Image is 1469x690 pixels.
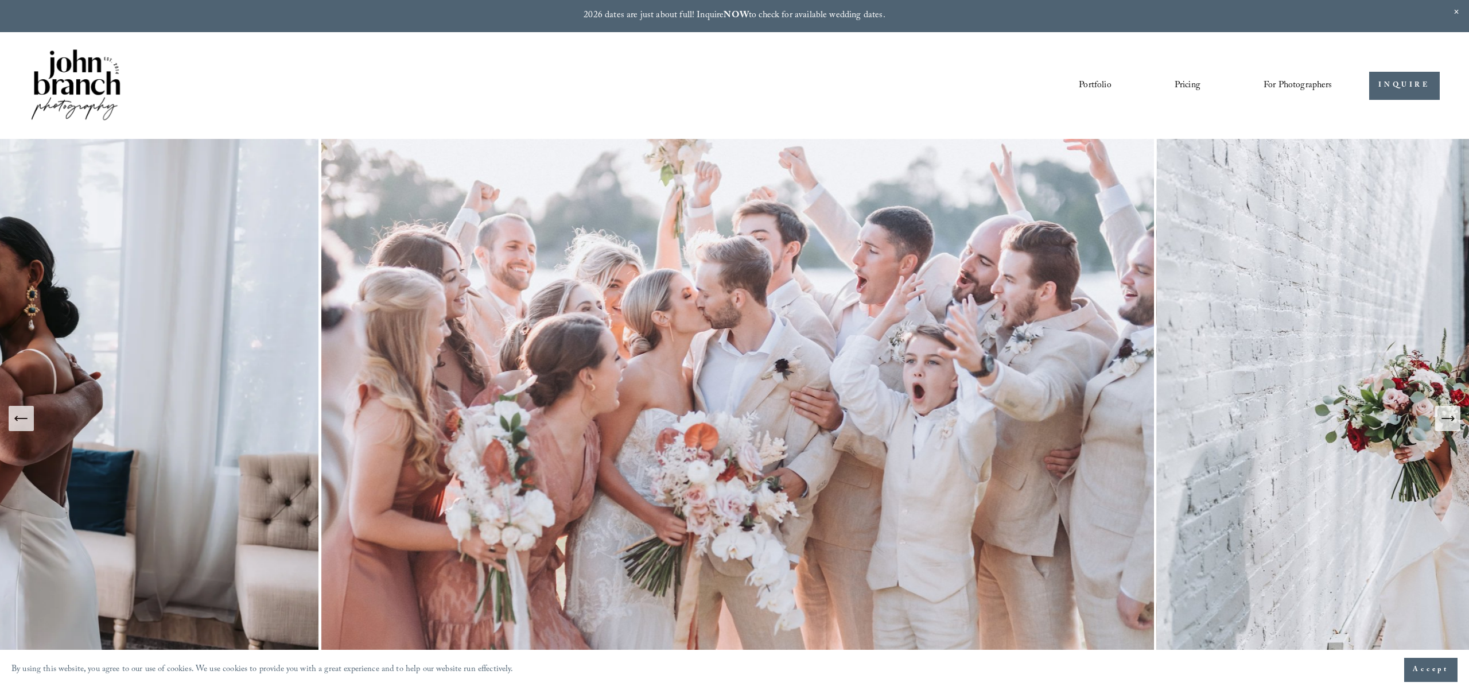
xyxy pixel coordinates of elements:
button: Accept [1404,658,1458,682]
span: Accept [1413,664,1449,676]
span: For Photographers [1264,77,1332,95]
button: Previous Slide [9,406,34,431]
img: John Branch IV Photography [29,47,122,125]
a: INQUIRE [1369,72,1440,100]
a: Portfolio [1079,76,1111,95]
a: Pricing [1175,76,1200,95]
a: folder dropdown [1264,76,1332,95]
button: Next Slide [1435,406,1460,431]
p: By using this website, you agree to our use of cookies. We use cookies to provide you with a grea... [11,662,514,679]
